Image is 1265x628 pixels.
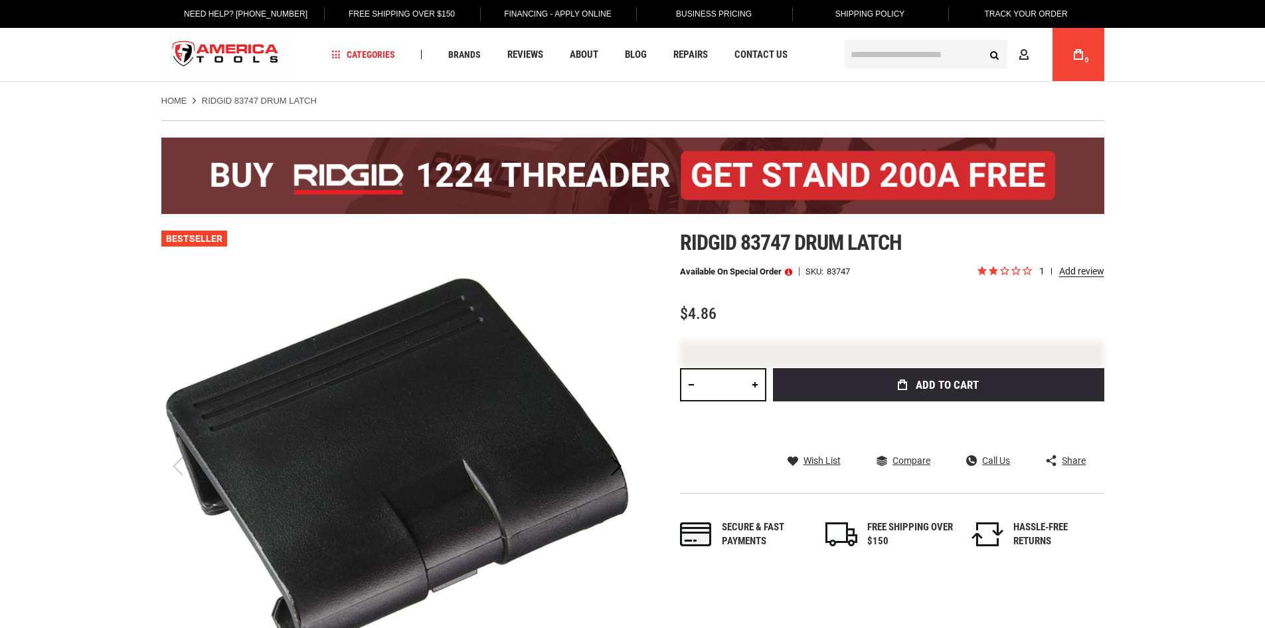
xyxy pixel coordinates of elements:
[1039,266,1104,276] span: 1 reviews
[916,379,979,391] span: Add to Cart
[161,30,290,80] img: America Tools
[570,50,598,60] span: About
[331,50,395,59] span: Categories
[619,46,653,64] a: Blog
[722,520,808,549] div: Secure & fast payments
[564,46,604,64] a: About
[673,50,708,60] span: Repairs
[892,456,930,465] span: Compare
[976,264,1104,279] span: Rated 2.0 out of 5 stars 1 reviews
[803,456,841,465] span: Wish List
[825,522,857,546] img: shipping
[1051,268,1052,274] span: review
[982,42,1007,67] button: Search
[788,455,841,467] a: Wish List
[877,455,930,467] a: Compare
[161,30,290,80] a: store logo
[1013,520,1100,549] div: HASSLE-FREE RETURNS
[835,9,905,19] span: Shipping Policy
[325,46,401,64] a: Categories
[805,267,827,276] strong: SKU
[202,96,317,106] strong: RIDGID 83747 DRUM LATCH
[728,46,794,64] a: Contact Us
[680,522,712,546] img: payments
[1062,456,1086,465] span: Share
[680,267,792,276] p: Available on Special Order
[161,95,187,107] a: Home
[982,456,1010,465] span: Call Us
[161,138,1104,214] img: BOGO: Buy the RIDGID® 1224 Threader (26092), get the 92467 200A Stand FREE!
[667,46,714,64] a: Repairs
[680,230,902,255] span: Ridgid 83747 drum latch
[625,50,647,60] span: Blog
[971,522,1003,546] img: returns
[734,50,788,60] span: Contact Us
[448,50,481,59] span: Brands
[966,455,1010,467] a: Call Us
[1085,56,1089,64] span: 0
[680,304,717,323] span: $4.86
[1066,28,1091,81] a: 0
[867,520,954,549] div: FREE SHIPPING OVER $150
[442,46,487,64] a: Brands
[827,267,850,276] div: 83747
[773,368,1104,401] button: Add to Cart
[501,46,549,64] a: Reviews
[507,50,543,60] span: Reviews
